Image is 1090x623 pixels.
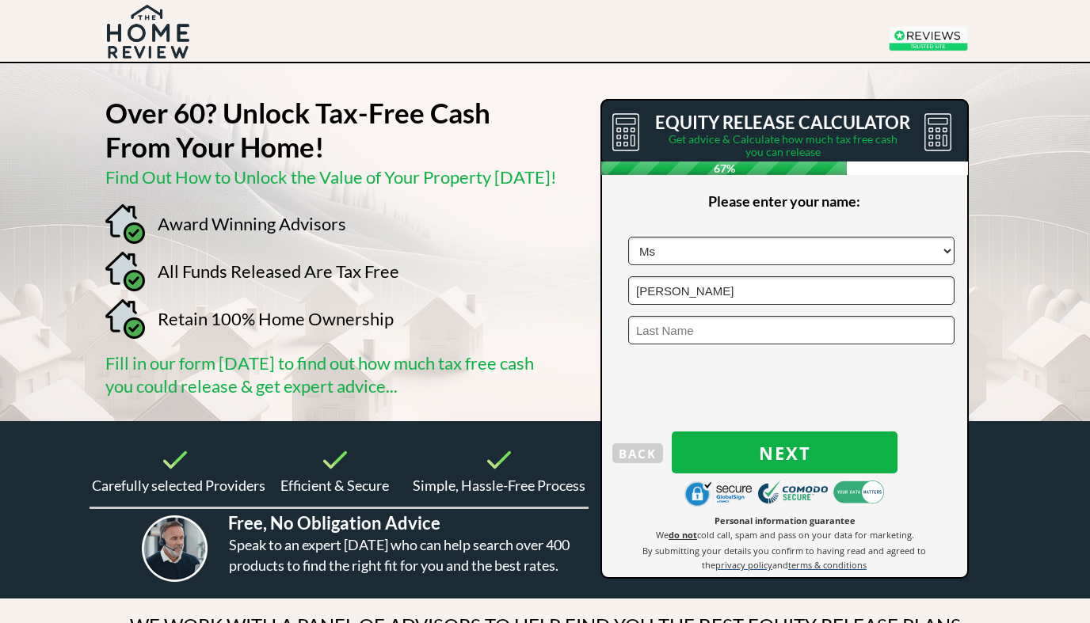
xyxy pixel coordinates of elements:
[672,431,898,473] button: Next
[642,545,926,571] span: By submitting your details you confirm to having read and agreed to the
[612,443,663,463] button: BACK
[280,477,389,494] span: Efficient & Secure
[158,213,346,234] span: Award Winning Advisors
[413,477,585,494] span: Simple, Hassle-Free Process
[715,559,772,571] span: privacy policy
[715,558,772,571] a: privacy policy
[669,132,898,158] span: Get advice & Calculate how much tax free cash you can release
[158,308,394,329] span: Retain 100% Home Ownership
[772,559,788,571] span: and
[656,529,914,541] span: We cold call, spam and pass on your data for marketing.
[708,192,860,210] span: Please enter your name:
[105,166,557,188] span: Find Out How to Unlock the Value of Your Property [DATE]!
[105,96,490,163] strong: Over 60? Unlock Tax-Free Cash From Your Home!
[788,558,867,571] a: terms & conditions
[92,477,265,494] span: Carefully selected Providers
[672,443,898,463] span: Next
[628,276,955,305] input: First Name
[655,112,910,133] span: EQUITY RELEASE CALCULATOR
[612,443,663,464] span: BACK
[158,260,399,282] span: All Funds Released Are Tax Free
[229,536,570,574] span: Speak to an expert [DATE] who can help search over 400 products to find the right fit for you and...
[628,316,955,344] input: Last Name
[669,529,697,541] strong: do not
[715,515,856,526] span: Personal information guarantee
[601,161,847,175] span: 67%
[228,512,440,534] span: Free, No Obligation Advice
[788,559,867,571] span: terms & conditions
[105,352,534,397] span: Fill in our form [DATE] to find out how much tax free cash you could release & get expert advice...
